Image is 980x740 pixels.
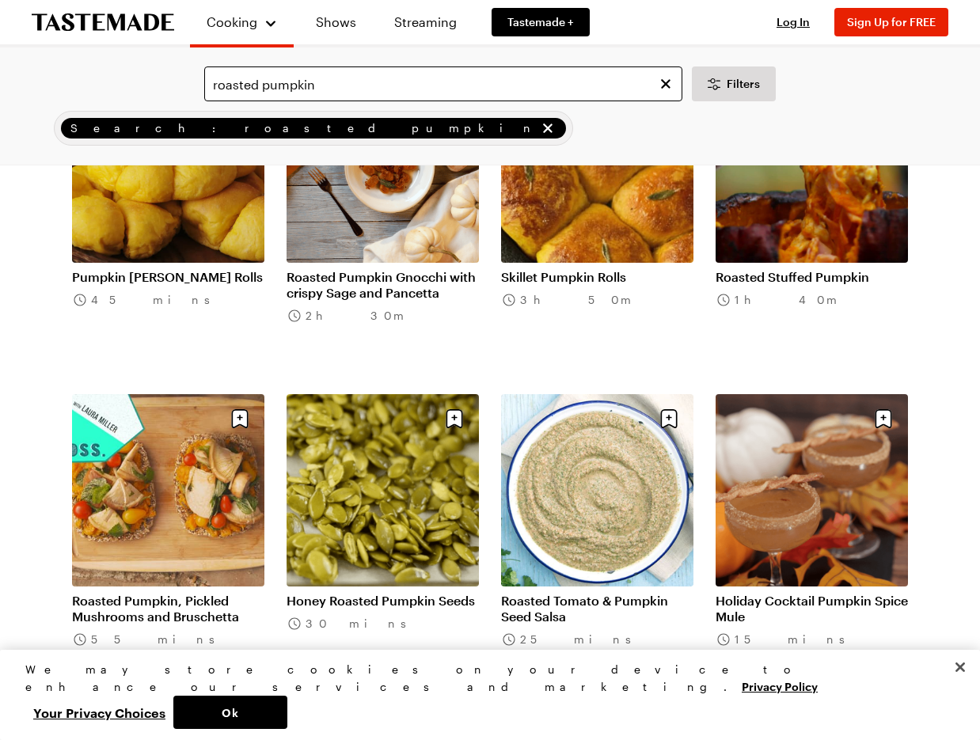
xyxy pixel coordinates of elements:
[539,120,556,137] button: remove Search: roasted pumpkin
[72,593,264,624] a: Roasted Pumpkin, Pickled Mushrooms and Bruschetta
[777,15,810,28] span: Log In
[70,120,536,137] span: Search: roasted pumpkin
[716,269,908,285] a: Roasted Stuffed Pumpkin
[32,13,174,32] a: To Tastemade Home Page
[225,404,255,434] button: Save recipe
[727,76,760,92] span: Filters
[868,404,898,434] button: Save recipe
[72,269,264,285] a: Pumpkin [PERSON_NAME] Rolls
[762,14,825,30] button: Log In
[25,661,941,729] div: Privacy
[25,696,173,729] button: Your Privacy Choices
[25,661,941,696] div: We may store cookies on your device to enhance our services and marketing.
[943,650,978,685] button: Close
[507,14,574,30] span: Tastemade +
[287,593,479,609] a: Honey Roasted Pumpkin Seeds
[834,8,948,36] button: Sign Up for FREE
[173,696,287,729] button: Ok
[742,678,818,693] a: More information about your privacy, opens in a new tab
[287,269,479,301] a: Roasted Pumpkin Gnocchi with crispy Sage and Pancetta
[692,66,776,101] button: Desktop filters
[716,593,908,624] a: Holiday Cocktail Pumpkin Spice Mule
[439,404,469,434] button: Save recipe
[207,14,257,29] span: Cooking
[501,593,693,624] a: Roasted Tomato & Pumpkin Seed Salsa
[501,269,693,285] a: Skillet Pumpkin Rolls
[492,8,590,36] a: Tastemade +
[654,404,684,434] button: Save recipe
[206,6,278,38] button: Cooking
[657,75,674,93] button: Clear search
[847,15,936,28] span: Sign Up for FREE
